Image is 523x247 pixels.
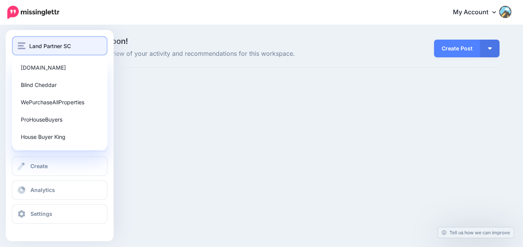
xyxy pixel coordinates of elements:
span: Here's an overview of your activity and recommendations for this workspace. [68,49,352,59]
span: Land Partner SC [29,42,71,50]
a: ProHouseBuyers [15,112,104,127]
a: [DOMAIN_NAME] [15,60,104,75]
img: arrow-down-white.png [488,47,492,50]
a: Tell us how we can improve [438,227,514,238]
img: menu.png [18,42,25,49]
a: Analytics [12,180,107,200]
span: Analytics [30,187,55,193]
a: Create Post [434,40,480,57]
button: Land Partner SC [12,36,107,55]
a: Create [12,157,107,176]
a: Blind Cheddar [15,77,104,92]
img: Missinglettr [7,6,59,19]
span: Create [30,163,48,169]
a: WePurchaseAllProperties [15,95,104,110]
a: Settings [12,204,107,224]
span: Settings [30,210,52,217]
a: Land Partner SC [15,147,104,162]
a: My Account [445,3,511,22]
a: House Buyer King [15,129,104,144]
